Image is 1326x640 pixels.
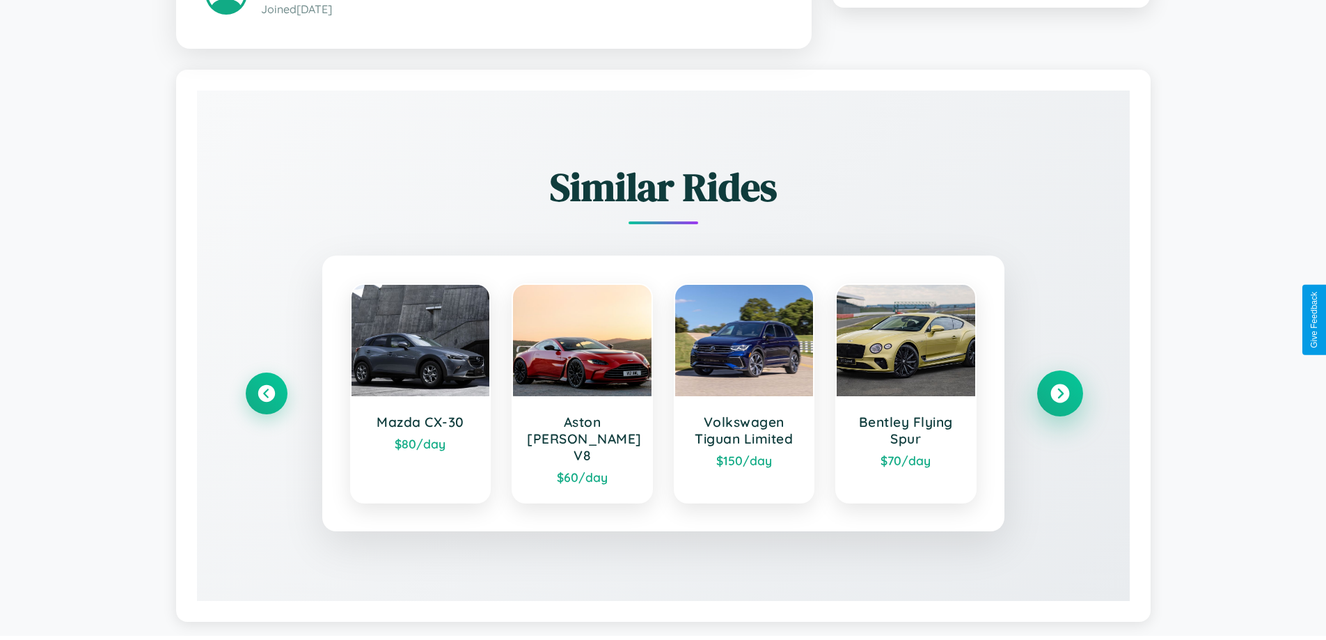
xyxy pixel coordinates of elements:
[527,469,638,485] div: $ 60 /day
[365,436,476,451] div: $ 80 /day
[674,283,815,504] a: Volkswagen Tiguan Limited$150/day
[835,283,977,504] a: Bentley Flying Spur$70/day
[527,414,638,464] h3: Aston [PERSON_NAME] V8
[851,453,961,468] div: $ 70 /day
[350,283,491,504] a: Mazda CX-30$80/day
[1309,292,1319,348] div: Give Feedback
[689,414,800,447] h3: Volkswagen Tiguan Limited
[851,414,961,447] h3: Bentley Flying Spur
[246,160,1081,214] h2: Similar Rides
[512,283,653,504] a: Aston [PERSON_NAME] V8$60/day
[689,453,800,468] div: $ 150 /day
[365,414,476,430] h3: Mazda CX-30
